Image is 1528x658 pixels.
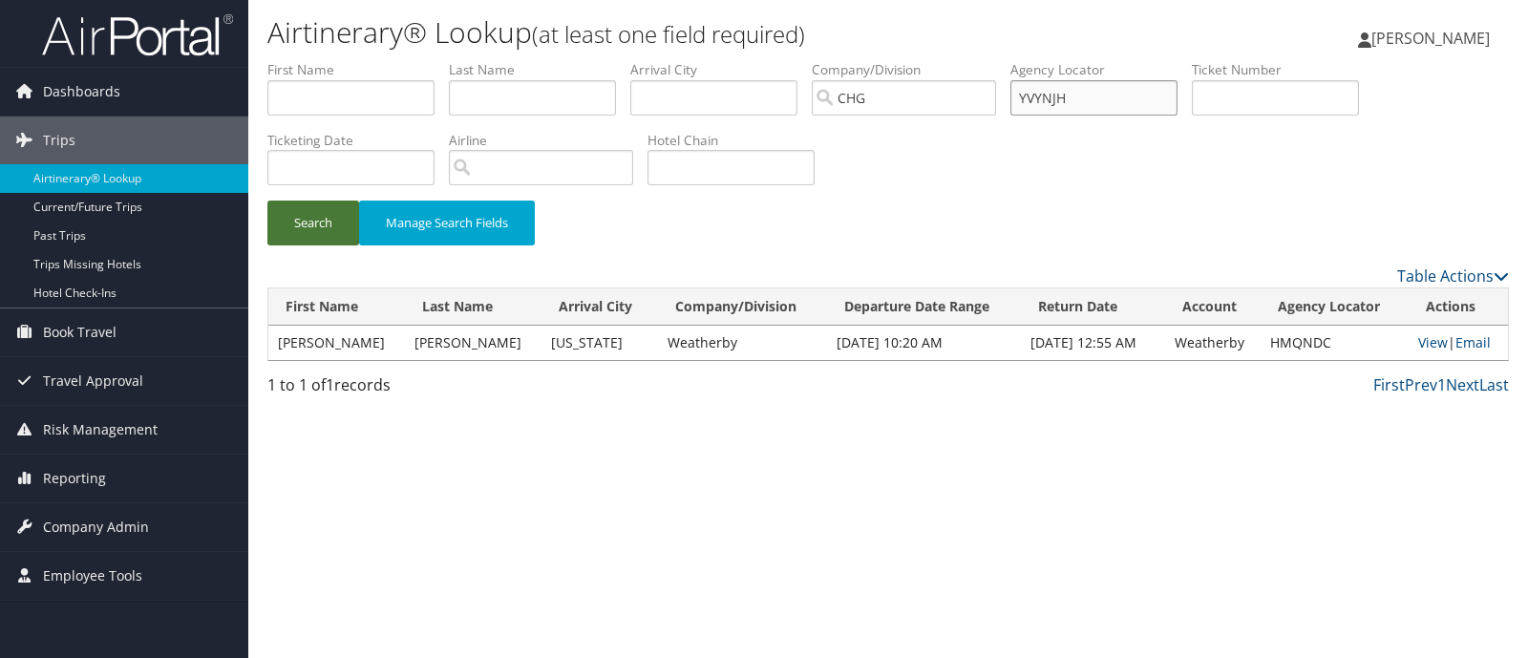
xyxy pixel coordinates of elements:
label: First Name [267,60,449,79]
a: Next [1446,374,1479,395]
span: [PERSON_NAME] [1371,28,1490,49]
label: Last Name [449,60,630,79]
a: Email [1455,333,1491,351]
span: Employee Tools [43,552,142,600]
h1: Airtinerary® Lookup [267,12,1095,53]
span: Travel Approval [43,357,143,405]
th: Actions [1409,288,1508,326]
a: Prev [1405,374,1437,395]
th: Last Name: activate to sort column ascending [405,288,541,326]
button: Manage Search Fields [359,201,535,245]
button: Search [267,201,359,245]
label: Ticketing Date [267,131,449,150]
a: First [1373,374,1405,395]
span: Risk Management [43,406,158,454]
td: Weatherby [1165,326,1262,360]
a: 1 [1437,374,1446,395]
span: 1 [326,374,334,395]
td: [PERSON_NAME] [405,326,541,360]
span: Reporting [43,455,106,502]
td: [DATE] 12:55 AM [1021,326,1164,360]
span: Trips [43,117,75,164]
td: | [1409,326,1508,360]
div: 1 to 1 of records [267,373,557,406]
th: Agency Locator: activate to sort column ascending [1261,288,1409,326]
span: Book Travel [43,308,117,356]
a: Last [1479,374,1509,395]
a: Table Actions [1397,265,1509,287]
label: Company/Division [812,60,1010,79]
td: [US_STATE] [541,326,658,360]
th: Company/Division [658,288,826,326]
td: [PERSON_NAME] [268,326,405,360]
td: [DATE] 10:20 AM [827,326,1022,360]
td: HMQNDC [1261,326,1409,360]
label: Arrival City [630,60,812,79]
label: Agency Locator [1010,60,1192,79]
span: Dashboards [43,68,120,116]
th: Arrival City: activate to sort column ascending [541,288,658,326]
th: Account: activate to sort column ascending [1165,288,1262,326]
label: Airline [449,131,647,150]
img: airportal-logo.png [42,12,233,57]
th: Return Date: activate to sort column ascending [1021,288,1164,326]
td: Weatherby [658,326,826,360]
a: [PERSON_NAME] [1358,10,1509,67]
label: Ticket Number [1192,60,1373,79]
span: Company Admin [43,503,149,551]
th: First Name: activate to sort column ascending [268,288,405,326]
label: Hotel Chain [647,131,829,150]
th: Departure Date Range: activate to sort column ascending [827,288,1022,326]
a: View [1418,333,1448,351]
small: (at least one field required) [532,18,805,50]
